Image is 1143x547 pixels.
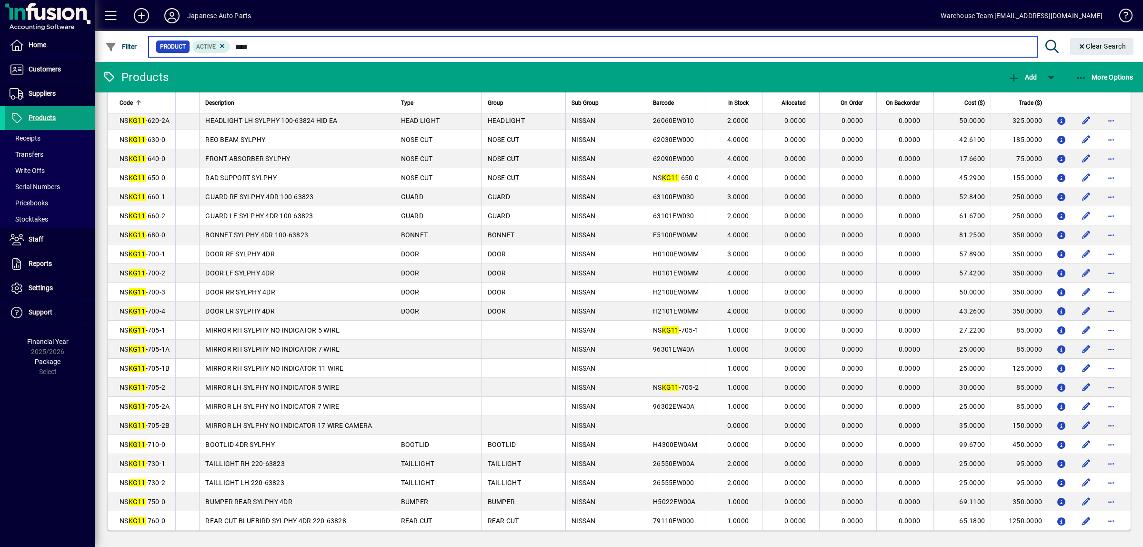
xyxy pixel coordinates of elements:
span: NISSAN [571,269,596,277]
a: Receipts [5,130,95,146]
span: NISSAN [571,345,596,353]
button: Edit [1079,208,1094,223]
button: Edit [1079,151,1094,166]
span: NS -700-4 [120,307,165,315]
span: NISSAN [571,326,596,334]
span: 4.0000 [727,307,749,315]
span: DOOR [401,250,420,258]
span: 0.0000 [899,326,921,334]
span: 0.0000 [899,174,921,182]
button: Filter [103,38,140,55]
em: KG11 [129,231,146,239]
span: Type [401,98,413,108]
button: More options [1103,399,1119,414]
em: KG11 [662,174,679,182]
span: DOOR [401,307,420,315]
td: 325.0000 [991,111,1048,130]
span: 4.0000 [727,155,749,162]
span: In Stock [728,98,749,108]
span: 3.0000 [727,250,749,258]
span: 0.0000 [784,117,806,124]
a: Staff [5,228,95,252]
span: NOSE CUT [488,136,520,143]
td: 85.0000 [991,340,1048,359]
em: KG11 [129,193,146,201]
span: 0.0000 [842,384,863,391]
span: 1.0000 [727,384,749,391]
button: Clear [1070,38,1134,55]
div: In Stock [711,98,757,108]
span: 96301EW40A [653,345,695,353]
span: Pricebooks [10,199,48,207]
td: 350.0000 [991,225,1048,244]
span: REO BEAM SYLPHY [205,136,265,143]
a: Reports [5,252,95,276]
button: More options [1103,227,1119,243]
button: Add [126,7,157,24]
em: KG11 [129,288,146,296]
span: NS -705-1 [653,326,699,334]
button: More options [1103,189,1119,204]
span: 0.0000 [842,326,863,334]
em: KG11 [129,155,146,162]
td: 350.0000 [991,283,1048,302]
span: 0.0000 [842,288,863,296]
span: 0.0000 [842,193,863,201]
span: NISSAN [571,365,596,372]
span: 0.0000 [899,288,921,296]
td: 250.0000 [991,206,1048,225]
span: Active [196,43,216,50]
span: DOOR LR SYLPHY 4DR [205,307,275,315]
span: GUARD LF SYLPHY 4DR 100-63823 [205,212,313,220]
span: 0.0000 [784,269,806,277]
span: F5100EW0MM [653,231,698,239]
span: 26060EW010 [653,117,694,124]
span: Settings [29,284,53,292]
button: Edit [1079,189,1094,204]
span: 0.0000 [784,136,806,143]
button: More options [1103,113,1119,128]
div: Code [120,98,170,108]
span: NISSAN [571,155,596,162]
button: Edit [1079,361,1094,376]
button: More options [1103,265,1119,281]
span: Transfers [10,151,43,158]
button: More options [1103,132,1119,147]
em: KG11 [129,326,146,334]
span: NISSAN [571,193,596,201]
span: Add [1008,73,1037,81]
span: NS -705-1 [120,326,165,334]
span: NISSAN [571,307,596,315]
span: 0.0000 [899,193,921,201]
button: Edit [1079,418,1094,433]
button: Edit [1079,132,1094,147]
span: 0.0000 [899,269,921,277]
span: Description [205,98,234,108]
span: 0.0000 [842,345,863,353]
span: NS -700-1 [120,250,165,258]
a: Serial Numbers [5,179,95,195]
span: GUARD RF SYLPHY 4DR 100-63823 [205,193,313,201]
a: Customers [5,58,95,81]
button: Profile [157,7,187,24]
div: Warehouse Team [EMAIL_ADDRESS][DOMAIN_NAME] [941,8,1103,23]
td: 17.6600 [933,149,991,168]
em: KG11 [662,326,679,334]
span: NISSAN [571,384,596,391]
em: KG11 [129,250,146,258]
div: On Order [825,98,872,108]
span: Allocated [782,98,806,108]
span: NS -705-1B [120,365,170,372]
span: Staff [29,235,43,243]
button: Edit [1079,113,1094,128]
span: 0.0000 [842,155,863,162]
span: Package [35,358,60,365]
span: 1.0000 [727,326,749,334]
mat-chip: Activation Status: Active [192,41,231,53]
span: More Options [1075,73,1133,81]
div: Sub Group [571,98,641,108]
span: 1.0000 [727,345,749,353]
a: Knowledge Base [1112,2,1131,33]
span: H2101EW0MM [653,307,699,315]
td: 45.2900 [933,168,991,187]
